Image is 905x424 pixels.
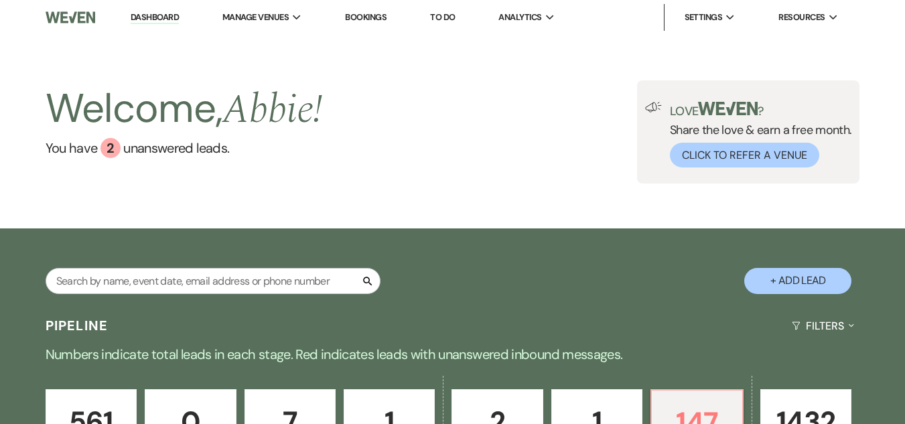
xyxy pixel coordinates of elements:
[698,102,758,115] img: weven-logo-green.svg
[430,11,455,23] a: To Do
[744,268,851,294] button: + Add Lead
[662,102,852,167] div: Share the love & earn a free month.
[685,11,723,24] span: Settings
[345,11,387,23] a: Bookings
[46,138,323,158] a: You have 2 unanswered leads.
[46,80,323,138] h2: Welcome,
[131,11,179,24] a: Dashboard
[46,268,380,294] input: Search by name, event date, email address or phone number
[645,102,662,113] img: loud-speaker-illustration.svg
[46,3,96,31] img: Weven Logo
[222,79,322,141] span: Abbie !
[46,316,109,335] h3: Pipeline
[222,11,289,24] span: Manage Venues
[786,308,859,344] button: Filters
[100,138,121,158] div: 2
[778,11,825,24] span: Resources
[670,143,819,167] button: Click to Refer a Venue
[498,11,541,24] span: Analytics
[670,102,852,117] p: Love ?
